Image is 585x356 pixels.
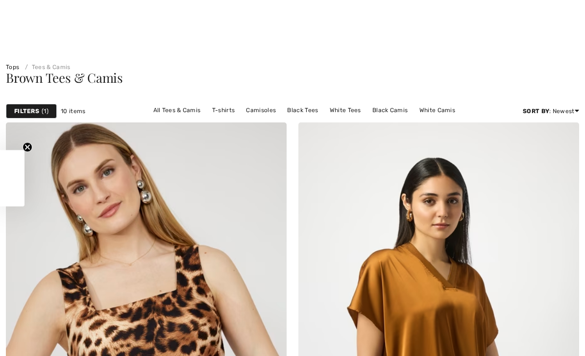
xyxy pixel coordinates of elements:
[523,107,579,116] div: : Newest
[21,64,71,71] a: Tees & Camis
[23,142,32,152] button: Close teaser
[325,104,366,117] a: White Tees
[6,69,123,86] span: Brown Tees & Camis
[523,108,549,115] strong: Sort By
[61,107,85,116] span: 10 items
[367,104,413,117] a: Black Camis
[14,107,39,116] strong: Filters
[42,107,49,116] span: 1
[173,117,303,129] a: [PERSON_NAME] Tees & [PERSON_NAME]
[414,104,460,117] a: White Camis
[241,104,281,117] a: Camisoles
[148,104,206,117] a: All Tees & Camis
[207,104,240,117] a: T-shirts
[305,117,435,129] a: [PERSON_NAME] Tees & [PERSON_NAME]
[6,64,19,71] a: Tops
[282,104,323,117] a: Black Tees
